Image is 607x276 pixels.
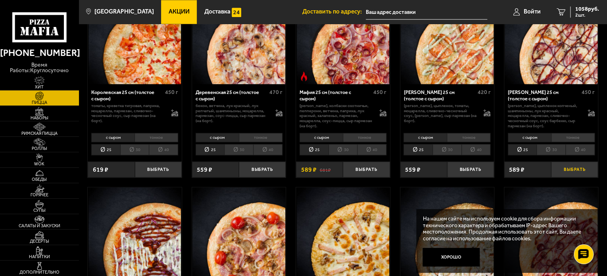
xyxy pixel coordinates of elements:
[302,9,366,15] span: Доставить по адресу:
[196,89,267,101] div: Деревенская 25 см (толстое с сыром)
[565,144,595,155] li: 40
[423,215,587,241] p: На нашем сайте мы используем cookie для сбора информации технического характера и обрабатываем IP...
[432,144,461,155] li: 30
[299,71,309,81] img: Острое блюдо
[536,144,565,155] li: 30
[197,166,212,172] span: 559 ₽
[477,88,490,95] span: 420 г
[524,9,541,15] span: Войти
[91,89,163,101] div: Королевская 25 см (толстое с сыром)
[423,248,479,267] button: Хорошо
[301,166,316,172] span: 589 ₽
[461,144,491,155] li: 40
[300,103,373,128] p: [PERSON_NAME], колбаски охотничьи, пепперони, ветчина, паприка, лук красный, халапеньо, пармезан,...
[269,88,282,95] span: 470 г
[91,103,165,123] p: томаты, креветка тигровая, паприка, моцарелла, пармезан, сливочно-чесночный соус, сыр пармезан (н...
[149,144,178,155] li: 40
[135,161,182,177] button: Выбрать
[508,144,537,155] li: 25
[551,133,595,142] li: тонкое
[224,144,253,155] li: 30
[232,8,241,17] img: 15daf4d41897b9f0e9f617042186c801.svg
[300,133,343,142] li: с сыром
[94,9,154,15] span: [GEOGRAPHIC_DATA]
[253,144,282,155] li: 40
[403,144,432,155] li: 25
[204,9,230,15] span: Доставка
[575,6,599,12] span: 1058 руб.
[328,144,357,155] li: 30
[508,103,581,128] p: [PERSON_NAME], цыпленок копченый, шампиньоны, лук красный, моцарелла, пармезан, сливочно-чесночны...
[509,166,524,172] span: 589 ₽
[165,88,178,95] span: 450 г
[403,103,477,123] p: [PERSON_NAME], цыпленок, томаты, моцарелла, сливочно-чесночный соус, [PERSON_NAME], сыр пармезан ...
[403,133,447,142] li: с сыром
[196,133,239,142] li: с сыром
[91,133,134,142] li: с сыром
[582,88,595,95] span: 450 г
[239,161,286,177] button: Выбрать
[134,133,178,142] li: тонкое
[405,166,421,172] span: 559 ₽
[508,133,551,142] li: с сыром
[447,133,490,142] li: тонкое
[343,161,390,177] button: Выбрать
[239,133,282,142] li: тонкое
[357,144,386,155] li: 40
[196,103,269,123] p: бекон, ветчина, лук красный, лук репчатый, шампиньоны, моцарелла, пармезан, соус-пицца, сыр парме...
[319,166,330,172] s: 681 ₽
[403,89,475,101] div: [PERSON_NAME] 25 см (толстое с сыром)
[169,9,190,15] span: Акции
[447,161,494,177] button: Выбрать
[373,88,386,95] span: 450 г
[120,144,149,155] li: 30
[366,5,487,19] input: Ваш адрес доставки
[343,133,386,142] li: тонкое
[300,89,371,101] div: Мафия 25 см (толстое с сыром)
[196,144,225,155] li: 25
[93,166,108,172] span: 619 ₽
[575,13,599,17] span: 2 шт.
[508,89,580,101] div: [PERSON_NAME] 25 см (толстое с сыром)
[300,144,328,155] li: 25
[91,144,120,155] li: 25
[551,161,598,177] button: Выбрать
